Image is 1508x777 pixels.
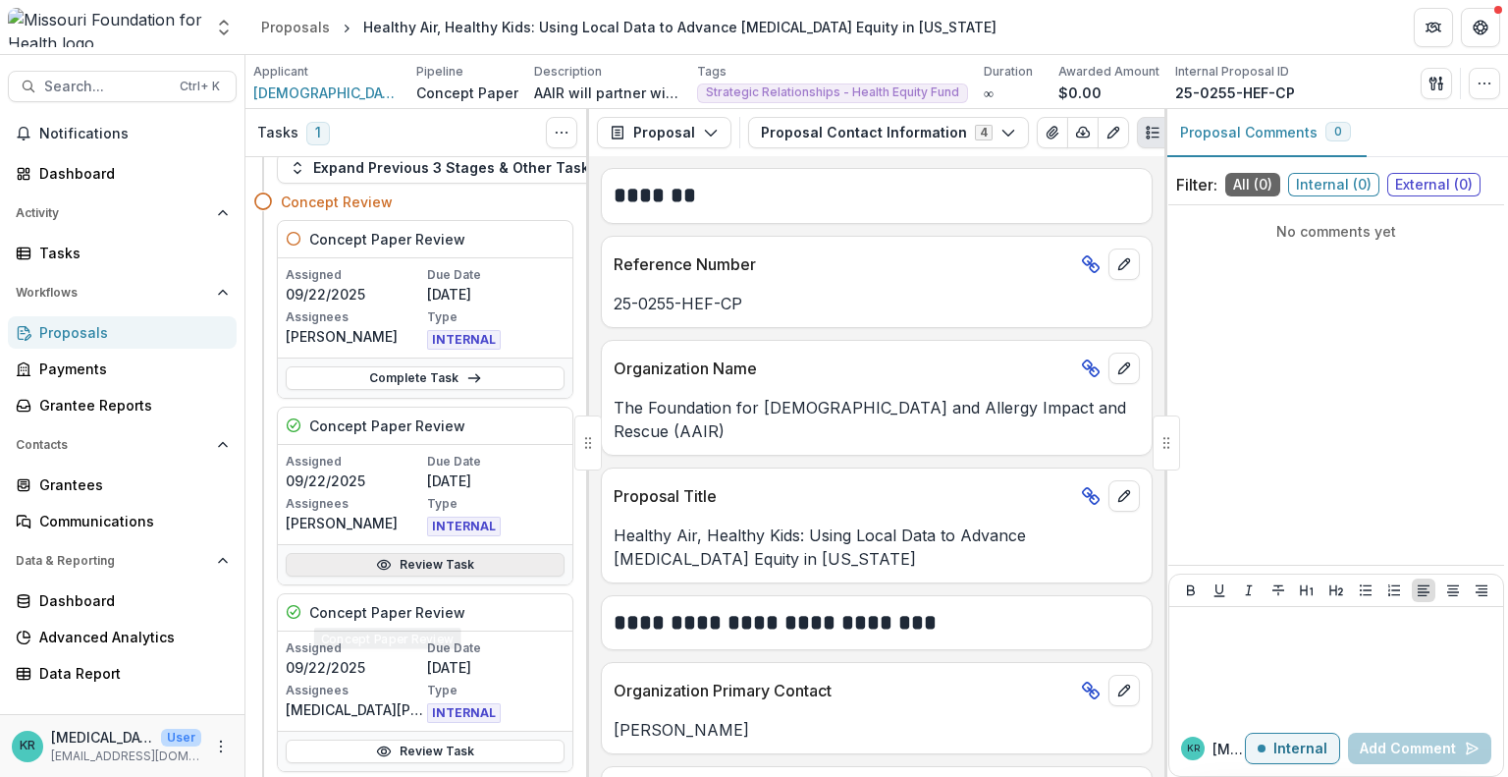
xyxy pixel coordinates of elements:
p: Assignees [286,682,423,699]
button: Partners [1414,8,1453,47]
p: Internal Proposal ID [1175,63,1289,81]
button: Edit as form [1098,117,1129,148]
span: Notifications [39,126,229,142]
button: Align Left [1412,579,1435,602]
button: Internal [1245,733,1340,764]
p: Due Date [427,453,565,471]
p: Description [534,63,602,81]
div: Proposals [261,17,330,37]
span: INTERNAL [427,703,501,723]
span: INTERNAL [427,330,501,350]
p: Type [427,682,565,699]
span: External ( 0 ) [1387,173,1481,196]
p: User [161,729,201,747]
a: Grantees [8,469,237,501]
a: Tasks [8,237,237,269]
h3: Tasks [257,125,298,141]
button: Strike [1266,579,1290,602]
p: $0.00 [1058,83,1102,103]
button: Heading 1 [1295,579,1319,602]
p: Due Date [427,639,565,657]
p: [MEDICAL_DATA][PERSON_NAME] [51,727,153,748]
button: View Attached Files [1037,117,1068,148]
p: Assigned [286,266,423,284]
button: Notifications [8,118,237,149]
a: Advanced Analytics [8,621,237,653]
button: Open Contacts [8,429,237,461]
p: Assigned [286,639,423,657]
p: [DATE] [427,471,565,491]
p: Type [427,308,565,326]
a: Review Task [286,740,565,763]
button: Proposal Contact Information4 [748,117,1029,148]
h4: Concept Review [281,192,393,212]
p: 09/22/2025 [286,657,423,678]
nav: breadcrumb [253,13,1004,41]
div: Communications [39,511,221,531]
p: [DATE] [427,284,565,305]
button: Ordered List [1382,579,1406,602]
span: All ( 0 ) [1225,173,1280,196]
p: 25-0255-HEF-CP [1175,83,1295,103]
div: Kyra Robinson [1187,744,1200,753]
p: Reference Number [614,252,1073,276]
h5: Concept Paper Review [309,602,465,623]
button: Open Workflows [8,277,237,308]
p: Healthy Air, Healthy Kids: Using Local Data to Advance [MEDICAL_DATA] Equity in [US_STATE] [614,524,1140,571]
p: 25-0255-HEF-CP [614,292,1140,315]
p: AAIR will partner with school districts, air quality organizations, and [US_STATE][GEOGRAPHIC_DAT... [534,83,681,103]
a: Dashboard [8,157,237,190]
button: Proposal Comments [1164,109,1367,157]
p: Concept Paper [416,83,518,103]
button: edit [1108,249,1140,280]
p: Organization Name [614,357,1073,380]
p: Tags [697,63,727,81]
a: Payments [8,353,237,385]
p: Assignees [286,308,423,326]
button: Heading 2 [1324,579,1348,602]
div: Healthy Air, Healthy Kids: Using Local Data to Advance [MEDICAL_DATA] Equity in [US_STATE] [363,17,996,37]
div: Payments [39,359,221,379]
p: ∞ [984,83,994,103]
span: Search... [44,79,168,95]
a: Review Task [286,553,565,577]
p: [PERSON_NAME] [286,326,423,347]
button: Open entity switcher [210,8,238,47]
p: [DATE] [427,657,565,678]
a: Proposals [253,13,338,41]
div: Kyra Robinson [20,740,35,752]
a: Data Report [8,657,237,690]
p: Applicant [253,63,308,81]
a: Dashboard [8,584,237,617]
button: Open Activity [8,197,237,229]
button: Open Data & Reporting [8,545,237,577]
button: edit [1108,675,1140,706]
button: Expand Previous 3 Stages & Other Tasks [277,152,610,184]
button: Align Center [1441,579,1465,602]
p: Proposal Title [614,484,1073,508]
a: Proposals [8,316,237,349]
p: [PERSON_NAME] [614,718,1140,742]
span: INTERNAL [427,517,501,536]
span: Internal ( 0 ) [1288,173,1379,196]
button: Add Comment [1348,733,1491,764]
a: Communications [8,505,237,537]
button: edit [1108,480,1140,512]
p: [MEDICAL_DATA] R [1212,739,1245,759]
span: Strategic Relationships - Health Equity Fund [706,85,959,99]
div: Advanced Analytics [39,627,221,647]
button: Toggle View Cancelled Tasks [546,117,577,148]
button: Proposal [597,117,731,148]
p: No comments yet [1176,221,1496,242]
p: Assigned [286,453,423,471]
span: [DEMOGRAPHIC_DATA] & Allergy Foundation of America, [GEOGRAPHIC_DATA] Chapter [253,83,401,103]
div: Proposals [39,322,221,343]
button: Search... [8,71,237,102]
div: Data Report [39,663,221,684]
button: Italicize [1237,579,1261,602]
h5: Concept Paper Review [309,229,465,250]
p: Type [427,495,565,513]
div: Ctrl + K [176,76,224,97]
div: Grantees [39,474,221,495]
button: Bold [1179,579,1203,602]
